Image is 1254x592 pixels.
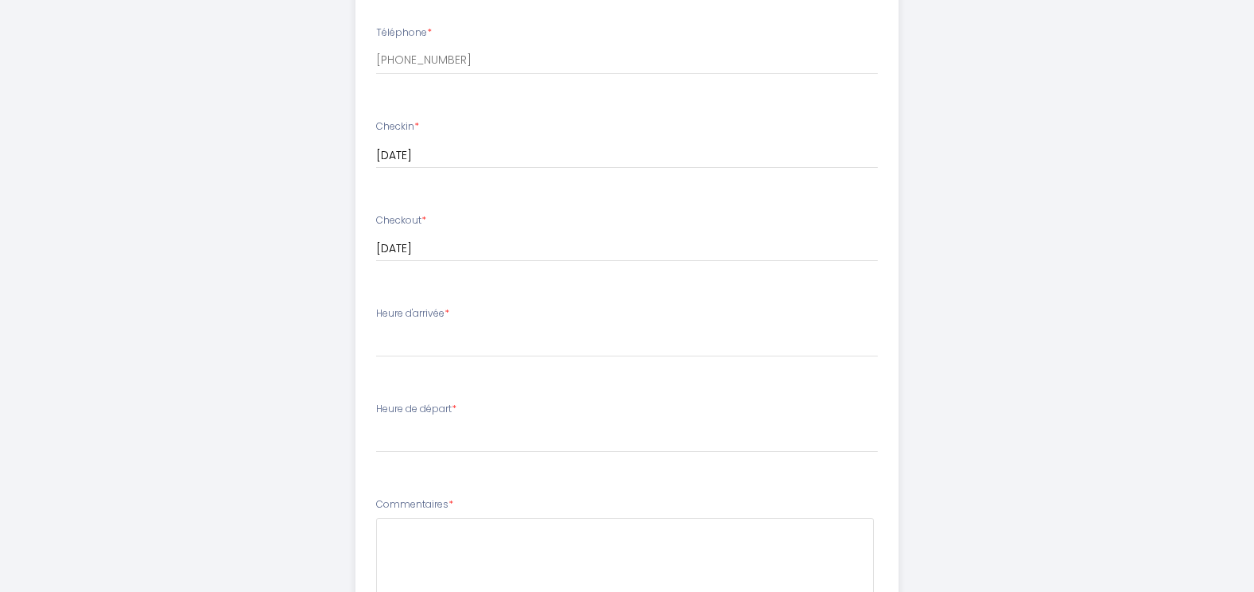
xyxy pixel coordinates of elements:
label: Commentaires [376,497,453,512]
label: Heure de départ [376,402,456,417]
label: Checkin [376,119,419,134]
label: Checkout [376,213,426,228]
label: Heure d'arrivée [376,306,449,321]
label: Téléphone [376,25,432,41]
